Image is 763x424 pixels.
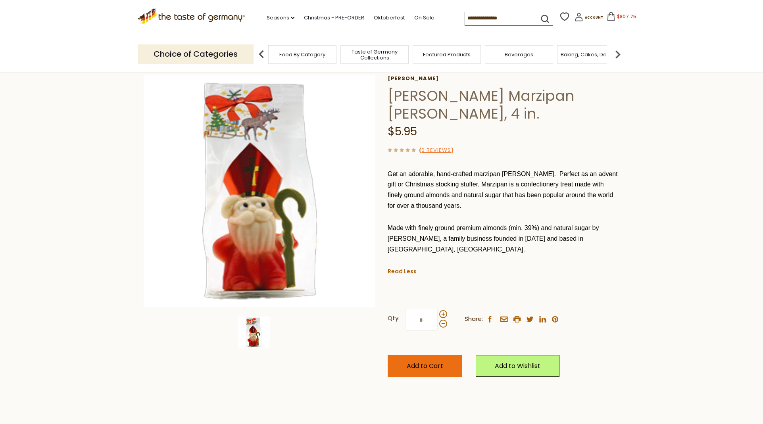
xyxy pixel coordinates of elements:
a: Seasons [267,13,294,22]
h1: [PERSON_NAME] Marzipan [PERSON_NAME], 4 in. [388,87,620,123]
a: Add to Wishlist [476,355,559,377]
button: Add to Cart [388,355,462,377]
span: ( ) [419,146,454,154]
a: [PERSON_NAME] [388,75,620,82]
span: Add to Cart [407,361,443,370]
span: $807.75 [617,13,636,20]
input: Qty: [405,309,438,331]
a: Food By Category [279,52,325,58]
a: Account [575,13,603,24]
span: Made with finely ground premium almonds (min. 39%) and natural sugar by [PERSON_NAME], a family b... [388,224,599,252]
p: Choice of Categories [138,44,254,64]
span: $5.95 [388,124,417,139]
button: $807.75 [605,12,638,24]
span: Share: [465,314,483,324]
span: Account [585,15,603,20]
img: previous arrow [254,46,269,62]
a: Baking, Cakes, Desserts [561,52,622,58]
a: Taste of Germany Collections [343,49,406,61]
a: On Sale [414,13,434,22]
img: next arrow [610,46,626,62]
a: Read Less [388,267,417,275]
a: Beverages [505,52,533,58]
img: Funsch Marzipan Bishop Nicholaus, 4 in. [144,75,376,307]
a: 0 Reviews [421,146,451,155]
span: Get an adorable, hand-crafted marzipan [PERSON_NAME]. Perfect as an advent gift or Christmas stoc... [388,171,618,209]
a: Oktoberfest [374,13,405,22]
strong: Qty: [388,313,400,323]
a: Featured Products [423,52,471,58]
a: Christmas - PRE-ORDER [304,13,364,22]
img: Funsch Marzipan Bishop Nicholaus, 4 in. [238,317,270,348]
